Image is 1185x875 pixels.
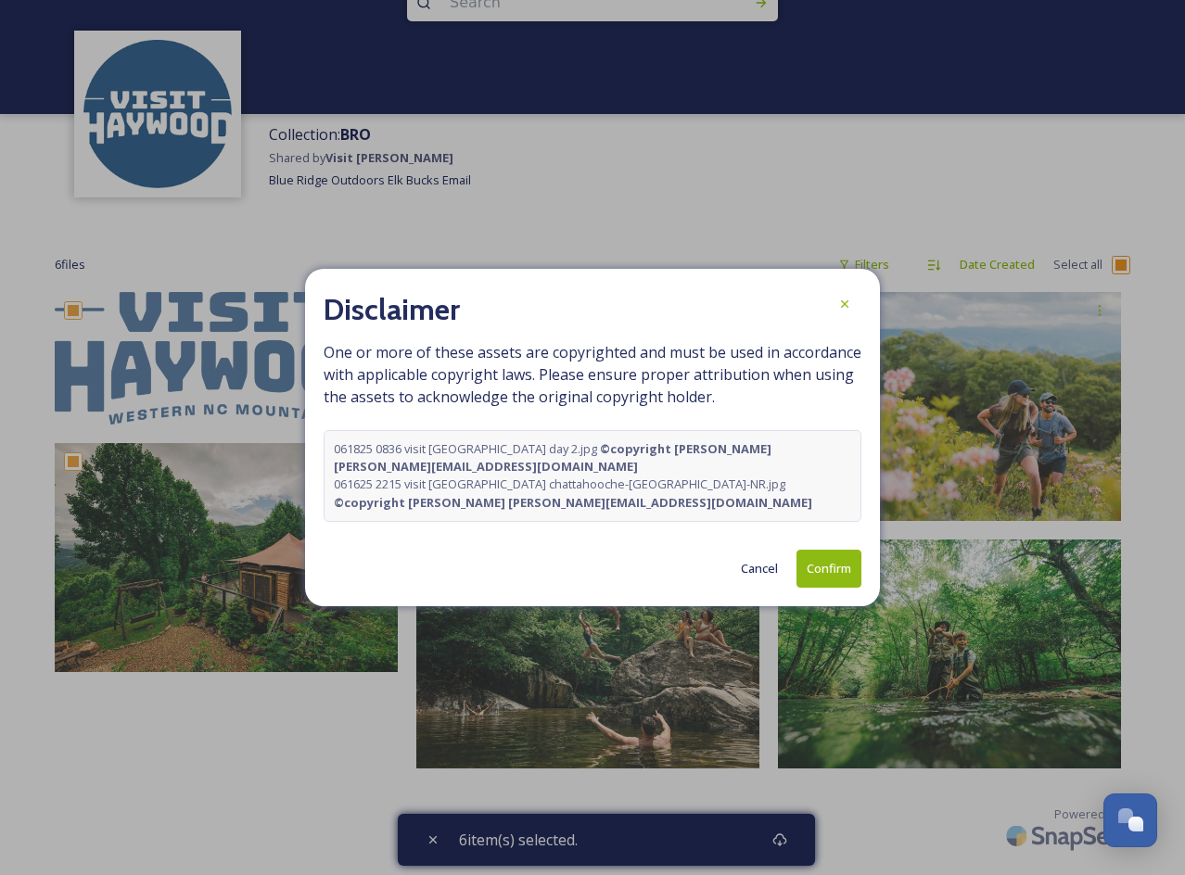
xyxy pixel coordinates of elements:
[1103,793,1157,847] button: Open Chat
[334,440,851,476] span: 061825 0836 visit [GEOGRAPHIC_DATA] day 2.jpg
[796,550,861,588] button: Confirm
[334,440,771,475] strong: © copyright [PERSON_NAME] [PERSON_NAME][EMAIL_ADDRESS][DOMAIN_NAME]
[334,494,812,511] strong: © copyright [PERSON_NAME] [PERSON_NAME][EMAIL_ADDRESS][DOMAIN_NAME]
[324,287,460,332] h2: Disclaimer
[732,551,787,587] button: Cancel
[334,476,851,511] span: 061625 2215 visit [GEOGRAPHIC_DATA] chattahooche-[GEOGRAPHIC_DATA]-NR.jpg
[324,341,861,522] span: One or more of these assets are copyrighted and must be used in accordance with applicable copyri...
